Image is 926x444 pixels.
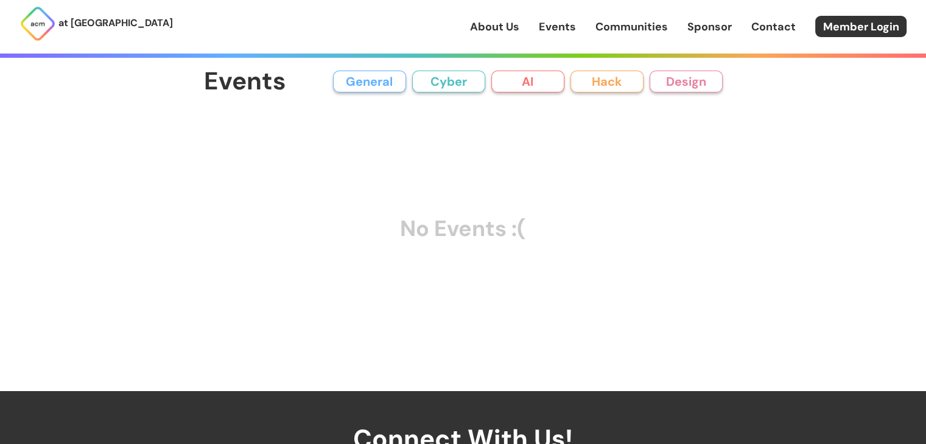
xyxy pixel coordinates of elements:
button: Cyber [412,71,485,92]
h1: Events [204,68,286,95]
img: ACM Logo [19,5,56,42]
p: at [GEOGRAPHIC_DATA] [58,15,173,31]
button: AI [491,71,564,92]
a: Events [539,19,576,35]
button: General [333,71,406,92]
a: Communities [595,19,668,35]
div: No Events :( [204,117,723,339]
a: Member Login [815,16,907,37]
a: About Us [470,19,519,35]
a: at [GEOGRAPHIC_DATA] [19,5,173,42]
a: Contact [751,19,796,35]
a: Sponsor [687,19,732,35]
button: Design [650,71,723,92]
button: Hack [570,71,644,92]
